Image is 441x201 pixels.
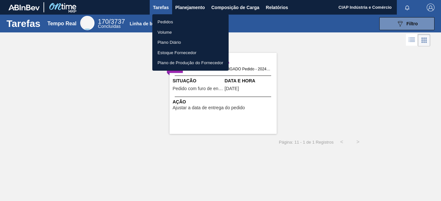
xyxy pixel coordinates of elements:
[152,27,229,38] a: Volume
[152,48,229,58] a: Estoque Fornecedor
[152,58,229,68] a: Plano de Produção do Fornecedor
[152,17,229,27] a: Pedidos
[152,37,229,48] a: Plano Diário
